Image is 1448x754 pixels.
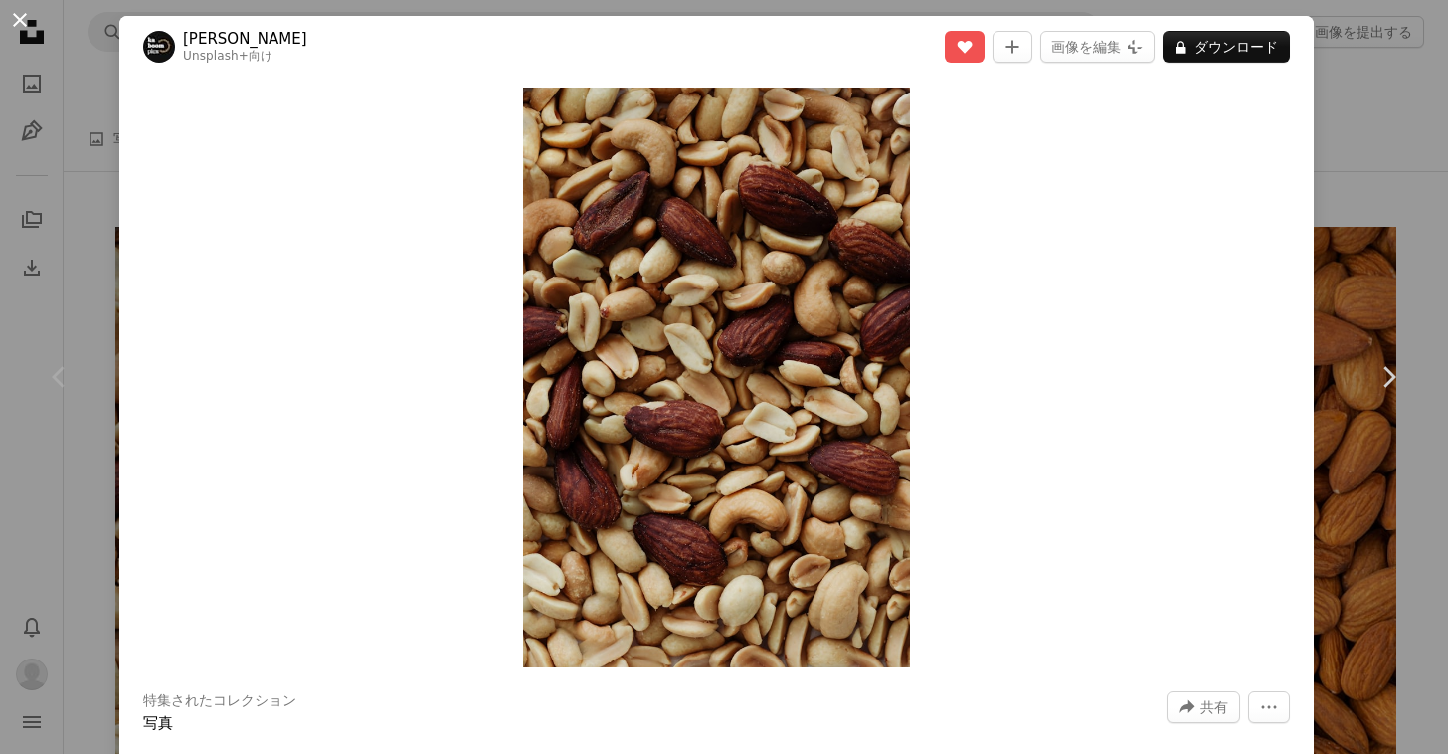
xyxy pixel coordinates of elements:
[1040,31,1155,63] button: 画像を編集
[1167,691,1240,723] button: このビジュアルを共有する
[143,714,173,732] a: 写真
[143,691,296,711] h3: 特集されたコレクション
[523,88,910,667] img: ボウルにナッツとアーモンドを混ぜたもの
[143,31,175,63] img: Karolina Grabowskaのプロフィールを見る
[183,29,307,49] a: [PERSON_NAME]
[945,31,985,63] button: いいね！を外す
[183,49,249,63] a: Unsplash+
[1163,31,1290,63] button: ダウンロード
[993,31,1032,63] button: コレクションに追加する
[1248,691,1290,723] button: その他のアクション
[523,88,910,667] button: この画像でズームインする
[183,49,307,65] div: 向け
[1200,692,1228,722] span: 共有
[1329,282,1448,472] a: 次へ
